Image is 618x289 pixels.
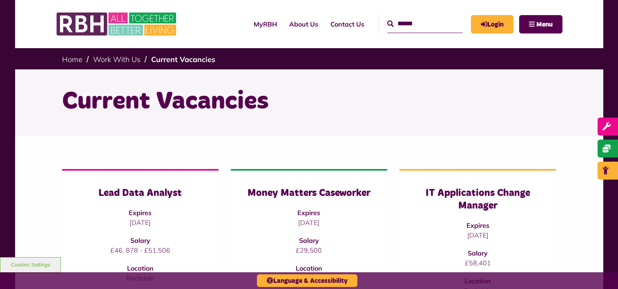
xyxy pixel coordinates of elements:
button: Language & Accessibility [257,274,357,287]
iframe: Netcall Web Assistant for live chat [581,252,618,289]
strong: Location [127,264,154,272]
button: Navigation [519,15,562,33]
a: Contact Us [324,13,370,35]
p: [DATE] [416,230,540,240]
a: Home [62,55,83,64]
h1: Current Vacancies [62,86,556,118]
strong: Expires [129,209,152,217]
p: £29,500 [247,245,371,255]
a: MyRBH [248,13,283,35]
strong: Salary [130,236,150,245]
p: [DATE] [78,218,202,227]
a: About Us [283,13,324,35]
strong: Expires [297,209,320,217]
a: Work With Us [93,55,141,64]
strong: Salary [299,236,319,245]
a: Current Vacancies [151,55,215,64]
img: RBH [56,8,178,40]
strong: Location [296,264,322,272]
p: £58,401 [416,258,540,268]
p: [DATE] [247,218,371,227]
a: MyRBH [471,15,513,33]
p: £46, 878 - £51,506 [78,245,202,255]
strong: Expires [466,221,489,229]
h3: Lead Data Analyst [78,187,202,200]
h3: IT Applications Change Manager [416,187,540,212]
span: Menu [536,21,553,28]
h3: Money Matters Caseworker [247,187,371,200]
strong: Salary [468,249,488,257]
